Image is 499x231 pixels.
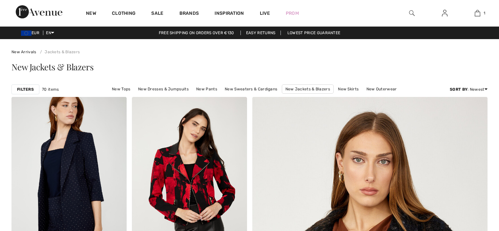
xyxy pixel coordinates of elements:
[437,9,453,17] a: Sign In
[450,86,488,92] div: : Newest
[450,87,468,92] strong: Sort By
[240,31,281,35] a: Easy Returns
[215,11,244,17] span: Inspiration
[112,11,135,17] a: Clothing
[193,85,220,93] a: New Pants
[154,31,239,35] a: Free shipping on orders over €130
[282,84,334,94] a: New Jackets & Blazers
[457,182,492,198] iframe: Opens a widget where you can find more information
[475,9,480,17] img: My Bag
[179,11,199,17] a: Brands
[409,9,415,17] img: search the website
[109,85,134,93] a: New Tops
[282,31,346,35] a: Lowest Price Guarantee
[46,31,54,35] span: EN
[21,31,31,36] img: Euro
[37,50,80,54] a: Jackets & Blazers
[17,86,34,92] strong: Filters
[260,10,270,17] a: Live
[21,31,42,35] span: EUR
[363,85,400,93] a: New Outerwear
[442,9,447,17] img: My Info
[86,11,96,17] a: New
[11,50,36,54] a: New Arrivals
[42,86,59,92] span: 70 items
[221,85,281,93] a: New Sweaters & Cardigans
[11,61,94,73] span: New Jackets & Blazers
[135,85,192,93] a: New Dresses & Jumpsuits
[461,9,493,17] a: 1
[335,85,362,93] a: New Skirts
[16,5,62,18] img: 1ère Avenue
[286,10,299,17] a: Prom
[151,11,163,17] a: Sale
[484,10,485,16] span: 1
